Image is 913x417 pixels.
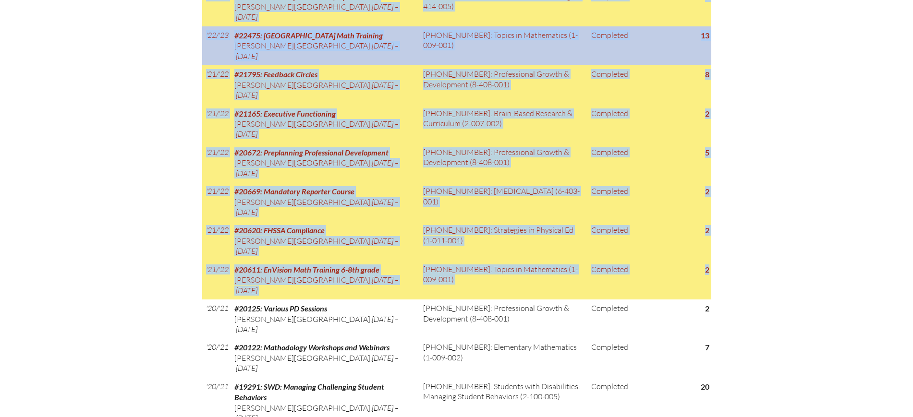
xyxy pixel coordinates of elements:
[234,187,354,196] span: #20669: Mandatory Reporter Course
[234,158,370,167] span: [PERSON_NAME][GEOGRAPHIC_DATA]
[419,299,587,338] td: [PHONE_NUMBER]: Professional Growth & Development (8-408-001)
[234,70,317,79] span: #21795: Feedback Circles
[202,221,231,260] td: '21/'22
[231,65,419,104] td: ,
[587,105,635,143] td: Completed
[234,226,325,235] span: #20620: FHSSA Compliance
[202,338,231,377] td: '20/'21
[234,80,399,100] span: [DATE] – [DATE]
[419,105,587,143] td: [PHONE_NUMBER]: Brain-Based Research & Curriculum (2-007-002)
[587,26,635,65] td: Completed
[701,382,709,391] strong: 20
[234,275,370,285] span: [PERSON_NAME][GEOGRAPHIC_DATA]
[705,265,709,274] strong: 2
[234,119,399,139] span: [DATE] – [DATE]
[705,70,709,79] strong: 8
[587,182,635,221] td: Completed
[705,187,709,196] strong: 2
[202,299,231,338] td: '20/'21
[231,26,419,65] td: ,
[234,158,399,178] span: [DATE] – [DATE]
[234,343,390,352] span: #20122: Mathodology Workshops and Webinars
[234,265,379,274] span: #20611: EnVision Math Training 6-8th grade
[234,353,399,373] span: [DATE] – [DATE]
[705,109,709,118] strong: 2
[701,31,709,40] strong: 13
[202,26,231,65] td: '22/'23
[234,353,370,363] span: [PERSON_NAME][GEOGRAPHIC_DATA]
[234,314,399,334] span: [DATE] – [DATE]
[587,299,635,338] td: Completed
[231,182,419,221] td: ,
[234,275,399,295] span: [DATE] – [DATE]
[202,182,231,221] td: '21/'22
[705,304,709,313] strong: 2
[705,343,709,352] strong: 7
[234,2,399,22] span: [DATE] – [DATE]
[419,26,587,65] td: [PHONE_NUMBER]: Topics in Mathematics (1-009-001)
[705,226,709,235] strong: 2
[419,65,587,104] td: [PHONE_NUMBER]: Professional Growth & Development (8-408-001)
[231,221,419,260] td: ,
[419,143,587,182] td: [PHONE_NUMBER]: Professional Growth & Development (8-408-001)
[419,182,587,221] td: [PHONE_NUMBER]: [MEDICAL_DATA] (6-403-001)
[587,221,635,260] td: Completed
[231,338,419,377] td: ,
[234,80,370,90] span: [PERSON_NAME][GEOGRAPHIC_DATA]
[234,31,383,40] span: #22475: [GEOGRAPHIC_DATA] Math Training
[202,105,231,143] td: '21/'22
[234,197,399,217] span: [DATE] – [DATE]
[231,261,419,299] td: ,
[234,119,370,129] span: [PERSON_NAME][GEOGRAPHIC_DATA]
[234,148,389,157] span: #20672: Preplanning Professional Development
[234,2,370,12] span: [PERSON_NAME][GEOGRAPHIC_DATA]
[587,338,635,377] td: Completed
[202,65,231,104] td: '21/'22
[234,41,370,50] span: [PERSON_NAME][GEOGRAPHIC_DATA]
[231,143,419,182] td: ,
[234,382,384,402] span: #19291: SWD: Managing Challenging Student Behaviors
[419,221,587,260] td: [PHONE_NUMBER]: Strategies in Physical Ed (1-011-001)
[202,143,231,182] td: '21/'22
[202,261,231,299] td: '21/'22
[234,236,399,256] span: [DATE] – [DATE]
[587,143,635,182] td: Completed
[234,304,327,313] span: #20125: Various PD Sessions
[419,261,587,299] td: [PHONE_NUMBER]: Topics in Mathematics (1-009-001)
[234,236,370,246] span: [PERSON_NAME][GEOGRAPHIC_DATA]
[587,65,635,104] td: Completed
[234,403,370,413] span: [PERSON_NAME][GEOGRAPHIC_DATA]
[234,314,370,324] span: [PERSON_NAME][GEOGRAPHIC_DATA]
[705,148,709,157] strong: 5
[231,105,419,143] td: ,
[231,299,419,338] td: ,
[234,109,336,118] span: #21165: Executive Functioning
[419,338,587,377] td: [PHONE_NUMBER]: Elementary Mathematics (1-009-002)
[234,197,370,207] span: [PERSON_NAME][GEOGRAPHIC_DATA]
[234,41,399,60] span: [DATE] – [DATE]
[587,261,635,299] td: Completed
